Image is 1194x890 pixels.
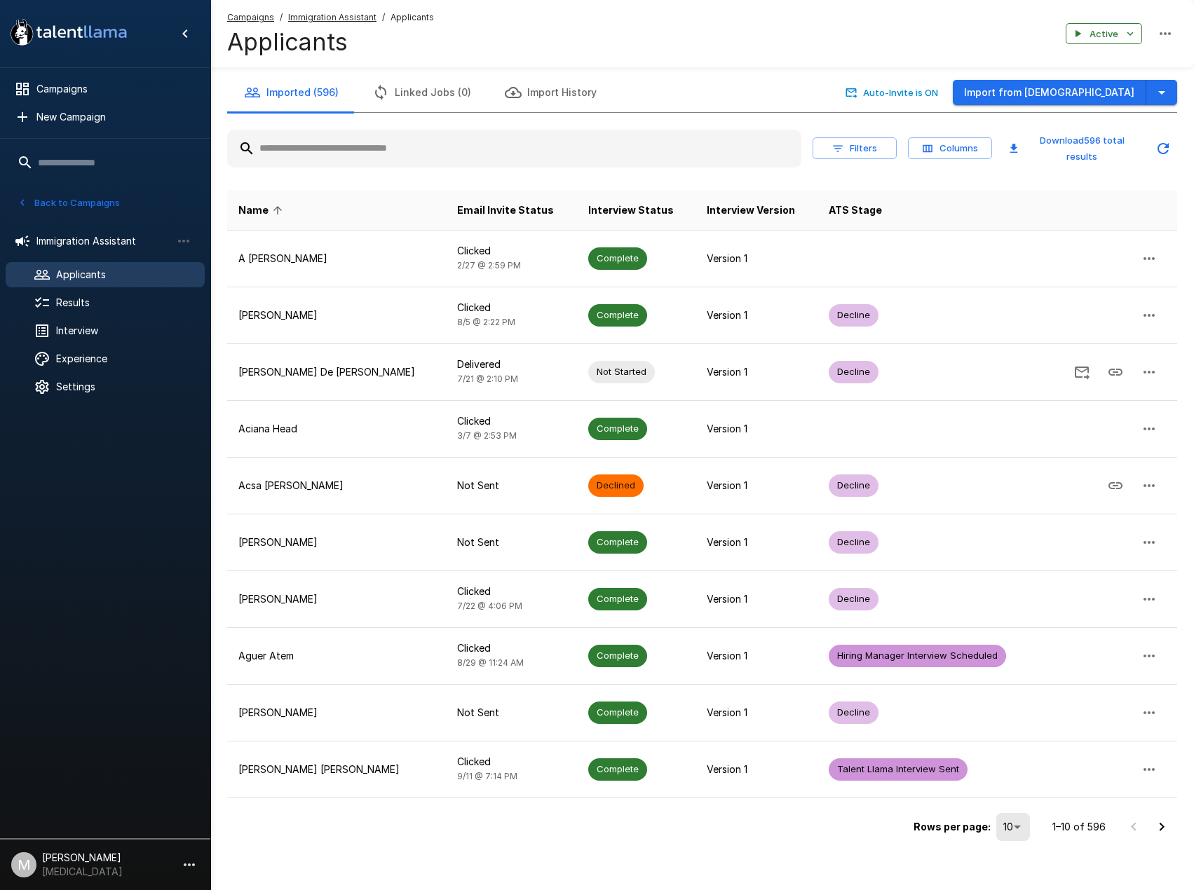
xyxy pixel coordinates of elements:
p: Clicked [457,755,566,769]
span: Copy Interview Link [1099,365,1132,377]
p: Version 1 [707,706,806,720]
p: Not Sent [457,706,566,720]
button: Go to next page [1148,813,1176,841]
p: 1–10 of 596 [1052,820,1106,834]
span: / [382,11,385,25]
span: Decline [829,479,878,492]
p: Not Sent [457,535,566,549]
span: Complete [588,762,647,776]
p: Delivered [457,357,566,371]
span: Applicants [391,11,434,25]
span: Declined [588,479,644,492]
span: Interview Version [707,202,795,219]
p: Clicked [457,244,566,258]
span: 8/5 @ 2:22 PM [457,317,515,327]
button: Active [1066,23,1142,45]
p: Clicked [457,584,566,598]
span: Complete [588,308,647,322]
u: Immigration Assistant [288,12,376,22]
p: Version 1 [707,762,806,776]
span: 2/27 @ 2:59 PM [457,260,521,271]
p: Clicked [457,414,566,428]
p: Version 1 [707,535,806,549]
span: Not Started [588,365,655,378]
u: Campaigns [227,12,274,22]
span: Decline [829,535,878,549]
p: [PERSON_NAME] De [PERSON_NAME] [238,365,435,379]
button: Filters [813,137,897,159]
p: [PERSON_NAME] [PERSON_NAME] [238,762,435,776]
p: [PERSON_NAME] [238,308,435,322]
p: Version 1 [707,252,806,266]
p: Rows per page: [914,820,991,834]
p: Version 1 [707,365,806,379]
h4: Applicants [227,27,434,57]
p: Version 1 [707,649,806,663]
p: Clicked [457,641,566,655]
span: Copy Interview Link [1099,479,1132,491]
span: Decline [829,706,878,719]
span: Decline [829,592,878,605]
p: Not Sent [457,479,566,493]
span: Send Invitation [1065,365,1099,377]
p: Clicked [457,301,566,315]
button: Import History [488,73,613,112]
span: Talent Llama Interview Sent [829,762,968,776]
span: Hiring Manager Interview Scheduled [829,649,1006,662]
span: Decline [829,365,878,378]
button: Import from [DEMOGRAPHIC_DATA] [953,80,1146,106]
p: Version 1 [707,592,806,606]
span: / [280,11,283,25]
span: Complete [588,422,647,435]
p: Version 1 [707,479,806,493]
p: [PERSON_NAME] [238,592,435,606]
button: Updated Today - 2:29 PM [1149,135,1177,163]
span: Email Invite Status [457,202,554,219]
button: Download596 total results [1003,130,1144,167]
span: Name [238,202,287,219]
span: Decline [829,308,878,322]
p: [PERSON_NAME] [238,706,435,720]
p: [PERSON_NAME] [238,535,435,549]
span: Interview Status [588,202,674,219]
span: 8/29 @ 11:24 AM [457,657,524,668]
span: Complete [588,252,647,265]
span: Complete [588,649,647,662]
div: 10 [996,813,1030,841]
span: 9/11 @ 7:14 PM [457,771,517,781]
button: Columns [908,137,992,159]
button: Imported (596) [227,73,355,112]
span: ATS Stage [829,202,882,219]
p: Version 1 [707,422,806,436]
span: Complete [588,706,647,719]
p: Aciana Head [238,422,435,436]
p: Acsa [PERSON_NAME] [238,479,435,493]
p: Aguer Atem [238,649,435,663]
p: A [PERSON_NAME] [238,252,435,266]
span: 7/21 @ 2:10 PM [457,374,518,384]
p: Version 1 [707,308,806,322]
button: Auto-Invite is ON [843,82,942,104]
button: Linked Jobs (0) [355,73,488,112]
span: 7/22 @ 4:06 PM [457,601,522,611]
span: Complete [588,535,647,549]
span: Complete [588,592,647,605]
span: 3/7 @ 2:53 PM [457,430,517,441]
